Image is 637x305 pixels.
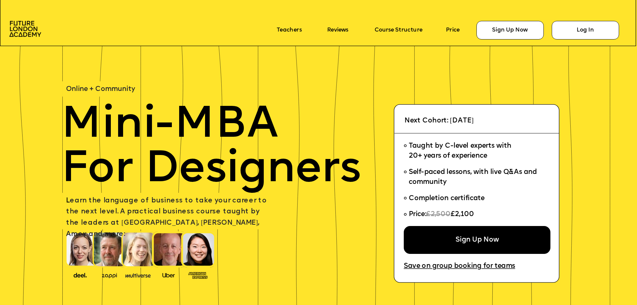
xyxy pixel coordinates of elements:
span: For Designers [61,148,361,192]
img: image-b2f1584c-cbf7-4a77-bbe0-f56ae6ee31f2.png [97,271,122,278]
span: Completion certificate [409,195,485,202]
a: Save on group booking for teams [404,263,515,270]
span: Taught by C-level experts with 20+ years of experience [409,143,511,160]
a: Teachers [277,27,302,33]
span: L [66,197,70,204]
span: Self-paced lessons, with live Q&As and community [409,169,539,186]
span: earn the language of business to take your career to the next level. A practical business course ... [66,197,269,238]
a: Price [446,27,460,33]
img: image-aac980e9-41de-4c2d-a048-f29dd30a0068.png [9,21,41,37]
a: Reviews [327,27,348,33]
img: image-388f4489-9820-4c53-9b08-f7df0b8d4ae2.png [68,270,93,278]
img: image-93eab660-639c-4de6-957c-4ae039a0235a.png [185,270,210,279]
span: Price: [409,211,426,218]
span: £2,100 [450,211,474,218]
a: Course Structure [375,27,422,33]
span: Mini-MBA [61,104,278,148]
span: Next Cohort: [DATE] [404,117,474,124]
span: £2,500 [426,211,450,218]
img: image-99cff0b2-a396-4aab-8550-cf4071da2cb9.png [156,271,181,278]
span: Online + Community [66,86,135,93]
img: image-b7d05013-d886-4065-8d38-3eca2af40620.png [123,270,153,278]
